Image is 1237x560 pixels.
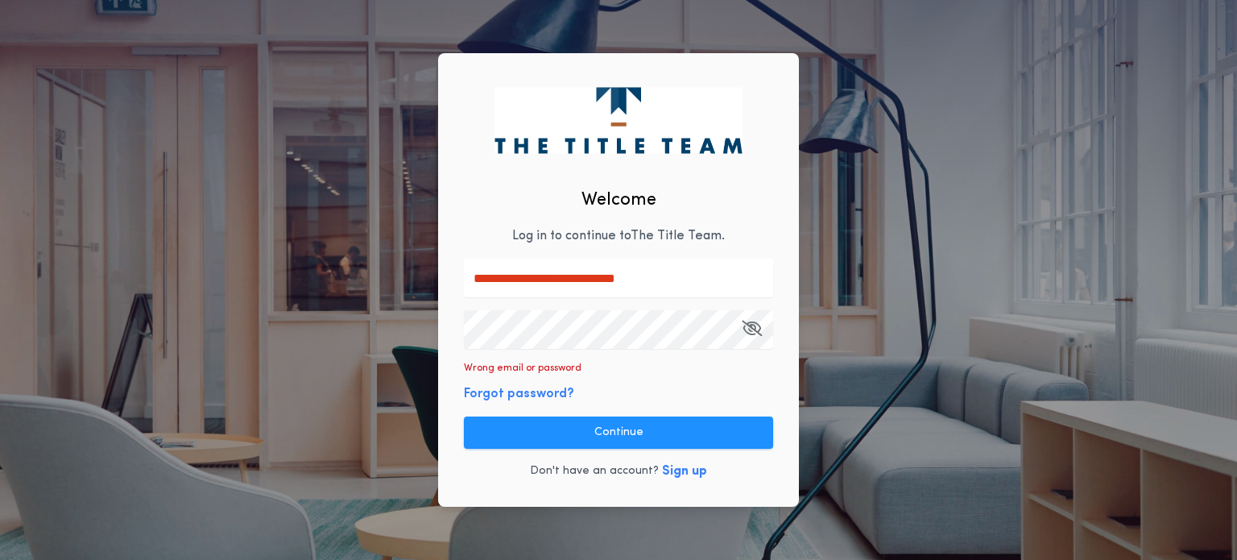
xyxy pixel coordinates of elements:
p: Don't have an account? [530,463,659,479]
button: Continue [464,417,773,449]
h2: Welcome [581,187,656,214]
button: Sign up [662,462,707,481]
img: logo [494,87,742,153]
p: Wrong email or password [464,362,581,375]
button: Forgot password? [464,384,574,404]
p: Log in to continue to The Title Team . [512,226,725,246]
